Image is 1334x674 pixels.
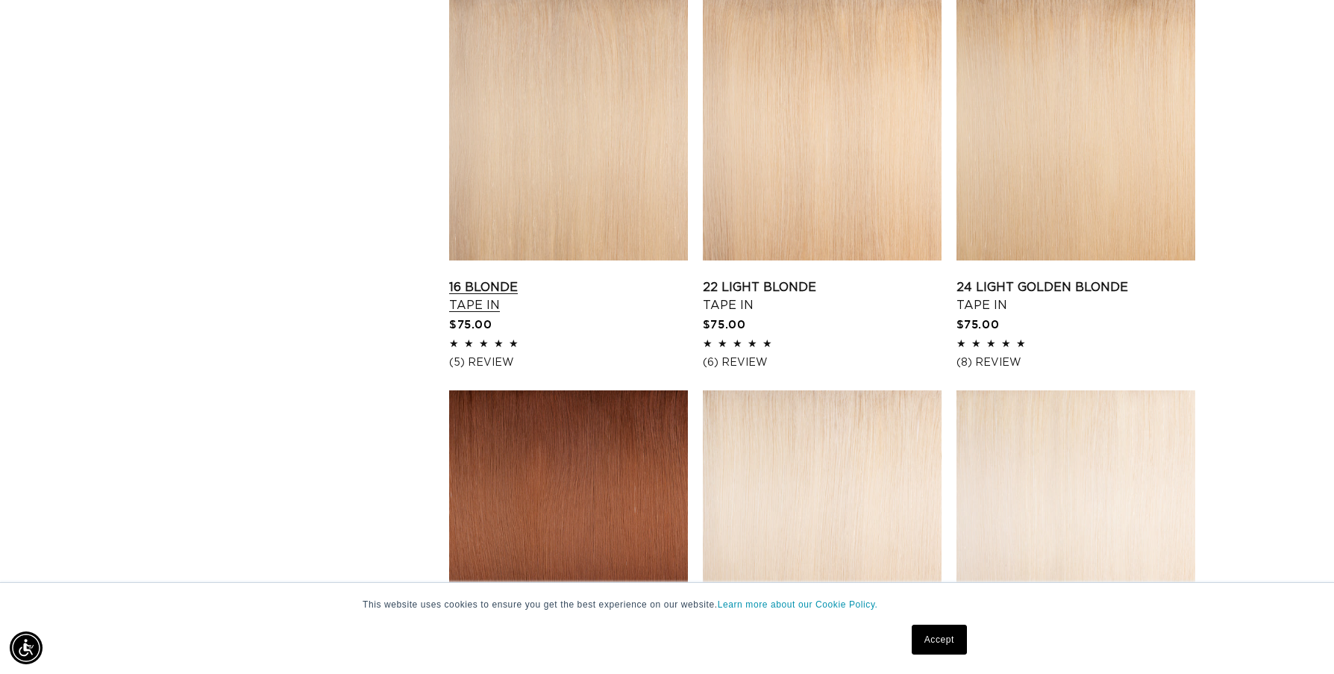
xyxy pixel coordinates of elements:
[912,625,967,655] a: Accept
[1259,602,1334,674] iframe: Chat Widget
[703,278,942,314] a: 22 Light Blonde Tape In
[956,278,1195,314] a: 24 Light Golden Blonde Tape In
[363,598,971,611] p: This website uses cookies to ensure you get the best experience on our website.
[10,631,43,664] div: Accessibility Menu
[449,278,688,314] a: 16 Blonde Tape In
[718,599,878,610] a: Learn more about our Cookie Policy.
